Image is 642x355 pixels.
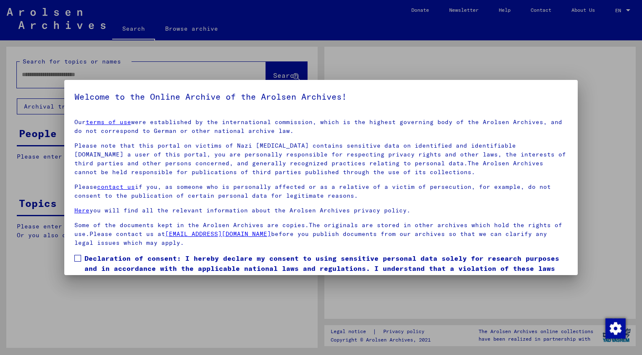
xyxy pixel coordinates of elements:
a: terms of use [86,118,131,126]
p: Our were established by the international commission, which is the highest governing body of the ... [74,118,568,135]
img: Change consent [605,318,626,339]
a: Here [74,207,89,214]
p: you will find all the relevant information about the Arolsen Archives privacy policy. [74,206,568,215]
p: Some of the documents kept in the Arolsen Archives are copies.The originals are stored in other a... [74,221,568,247]
span: Declaration of consent: I hereby declare my consent to using sensitive personal data solely for r... [84,253,568,283]
p: Please note that this portal on victims of Nazi [MEDICAL_DATA] contains sensitive data on identif... [74,141,568,177]
p: Please if you, as someone who is personally affected or as a relative of a victim of persecution,... [74,183,568,200]
h5: Welcome to the Online Archive of the Arolsen Archives! [74,90,568,103]
a: [EMAIL_ADDRESS][DOMAIN_NAME] [165,230,271,238]
a: contact us [97,183,135,191]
